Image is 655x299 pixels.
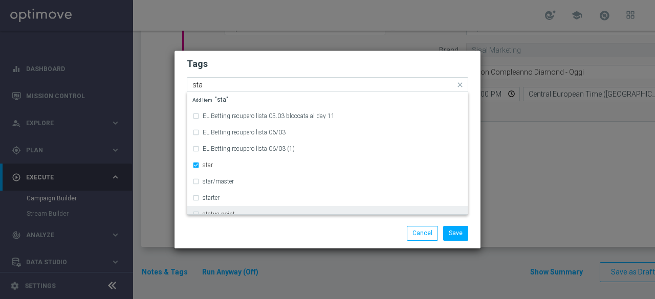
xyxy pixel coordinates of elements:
[187,77,468,91] ng-select: star
[203,178,234,185] label: star/master
[203,211,235,217] label: status point
[192,173,463,190] div: star/master
[187,58,468,70] h2: Tags
[192,141,463,157] div: EL Betting recupero lista 06/03 (1)
[192,97,215,103] span: Add item
[203,129,286,135] label: EL Betting recupero lista 06/03
[203,195,220,201] label: starter
[192,108,463,124] div: EL Betting recupero lista 05.03 bloccata al day 11
[192,157,463,173] div: star
[192,190,463,206] div: starter
[443,226,468,240] button: Save
[407,226,438,240] button: Cancel
[203,146,295,152] label: EL Betting recupero lista 06/03 (1)
[192,124,463,141] div: EL Betting recupero lista 06/03
[187,91,468,215] ng-dropdown-panel: Options list
[192,97,228,103] span: "sta"
[203,113,335,119] label: EL Betting recupero lista 05.03 bloccata al day 11
[203,162,213,168] label: star
[192,206,463,222] div: status point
